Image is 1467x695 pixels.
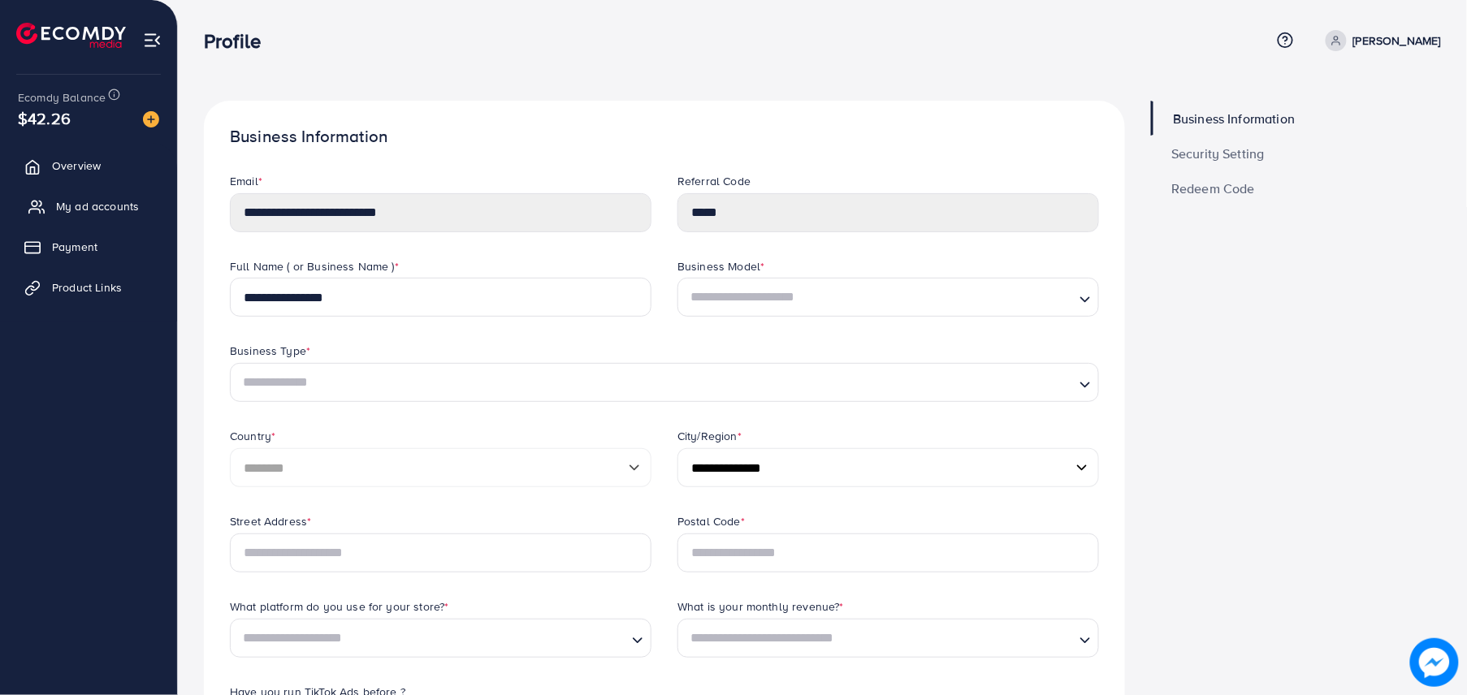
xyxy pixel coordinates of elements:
img: image [1410,638,1459,687]
span: Overview [52,158,101,174]
span: Payment [52,239,97,255]
input: Search for option [237,623,625,653]
p: [PERSON_NAME] [1353,31,1441,50]
img: logo [16,23,126,48]
span: My ad accounts [56,198,139,214]
a: Overview [12,149,165,182]
div: Search for option [230,363,1099,402]
span: Redeem Code [1171,182,1255,195]
div: Search for option [677,278,1099,317]
img: image [143,111,159,127]
input: Search for option [685,283,1073,313]
label: Street Address [230,513,311,529]
span: Business Information [1173,112,1295,125]
img: menu [143,31,162,50]
label: Referral Code [677,173,751,189]
a: Product Links [12,271,165,304]
label: Email [230,173,262,189]
label: Country [230,428,275,444]
label: What is your monthly revenue? [677,598,844,615]
h3: Profile [204,29,274,53]
h1: Business Information [230,127,1099,147]
input: Search for option [685,623,1073,653]
a: Payment [12,231,165,263]
div: Search for option [677,619,1099,658]
a: My ad accounts [12,190,165,222]
span: $42.26 [18,106,71,130]
div: Search for option [230,619,651,658]
label: Full Name ( or Business Name ) [230,258,399,274]
label: Business Type [230,343,310,359]
span: Security Setting [1171,147,1265,160]
a: [PERSON_NAME] [1319,30,1441,51]
label: Postal Code [677,513,745,529]
input: Search for option [237,368,1073,398]
label: City/Region [677,428,742,444]
span: Product Links [52,279,122,296]
span: Ecomdy Balance [18,89,106,106]
label: Business Model [677,258,764,274]
label: What platform do you use for your store? [230,598,449,615]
